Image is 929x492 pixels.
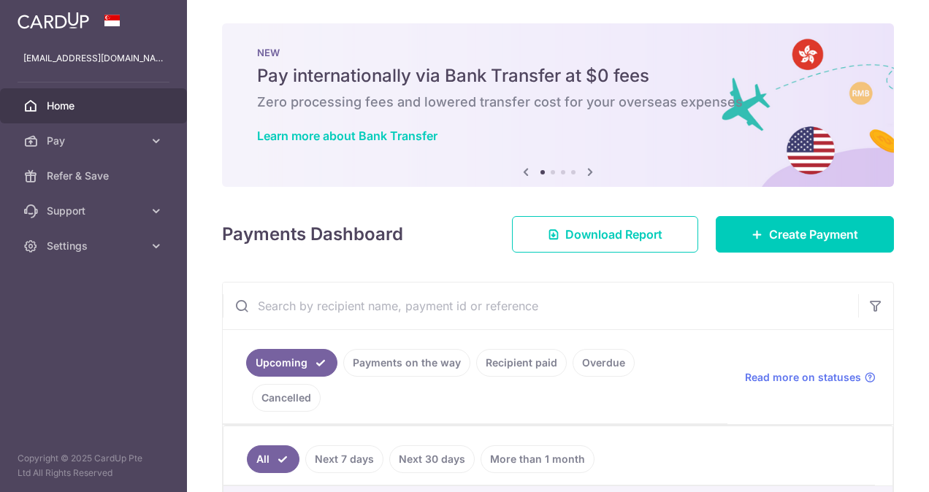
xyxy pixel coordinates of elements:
span: Settings [47,239,143,253]
a: Download Report [512,216,698,253]
img: Bank transfer banner [222,23,894,187]
a: Overdue [573,349,635,377]
a: Upcoming [246,349,337,377]
a: Next 30 days [389,445,475,473]
span: Refer & Save [47,169,143,183]
a: Recipient paid [476,349,567,377]
h6: Zero processing fees and lowered transfer cost for your overseas expenses [257,93,859,111]
span: Support [47,204,143,218]
input: Search by recipient name, payment id or reference [223,282,858,329]
p: NEW [257,47,859,58]
a: All [247,445,299,473]
a: Payments on the way [343,349,470,377]
img: CardUp [18,12,89,29]
a: More than 1 month [481,445,595,473]
h4: Payments Dashboard [222,221,403,247]
a: Create Payment [716,216,894,253]
span: Pay [47,134,143,148]
h5: Pay internationally via Bank Transfer at $0 fees [257,64,859,88]
a: Cancelled [252,384,321,412]
span: Home [47,99,143,113]
span: Create Payment [769,226,858,243]
p: [EMAIL_ADDRESS][DOMAIN_NAME] [23,51,164,66]
span: Read more on statuses [745,370,861,385]
span: Download Report [565,226,662,243]
a: Read more on statuses [745,370,876,385]
a: Next 7 days [305,445,383,473]
a: Learn more about Bank Transfer [257,128,437,143]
